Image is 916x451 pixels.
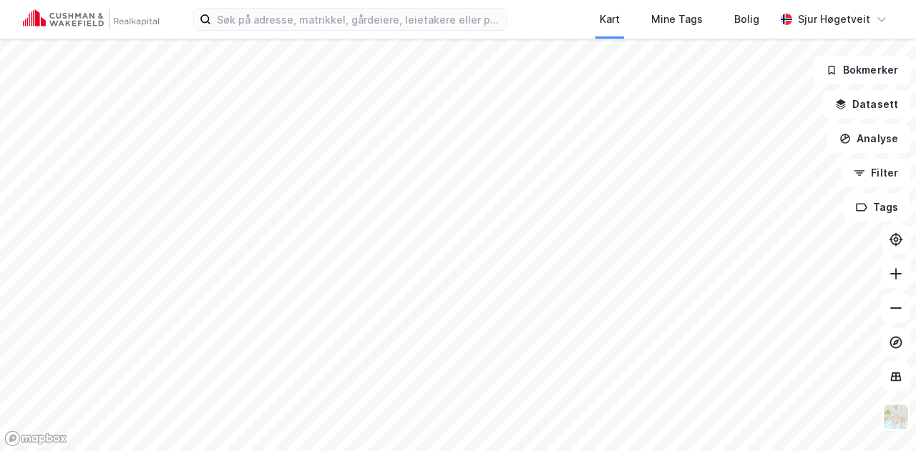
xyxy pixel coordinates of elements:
[734,11,759,28] div: Bolig
[600,11,620,28] div: Kart
[844,382,916,451] div: Kontrollprogram for chat
[844,382,916,451] iframe: Chat Widget
[798,11,870,28] div: Sjur Høgetveit
[651,11,703,28] div: Mine Tags
[211,9,507,30] input: Søk på adresse, matrikkel, gårdeiere, leietakere eller personer
[23,9,159,29] img: cushman-wakefield-realkapital-logo.202ea83816669bd177139c58696a8fa1.svg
